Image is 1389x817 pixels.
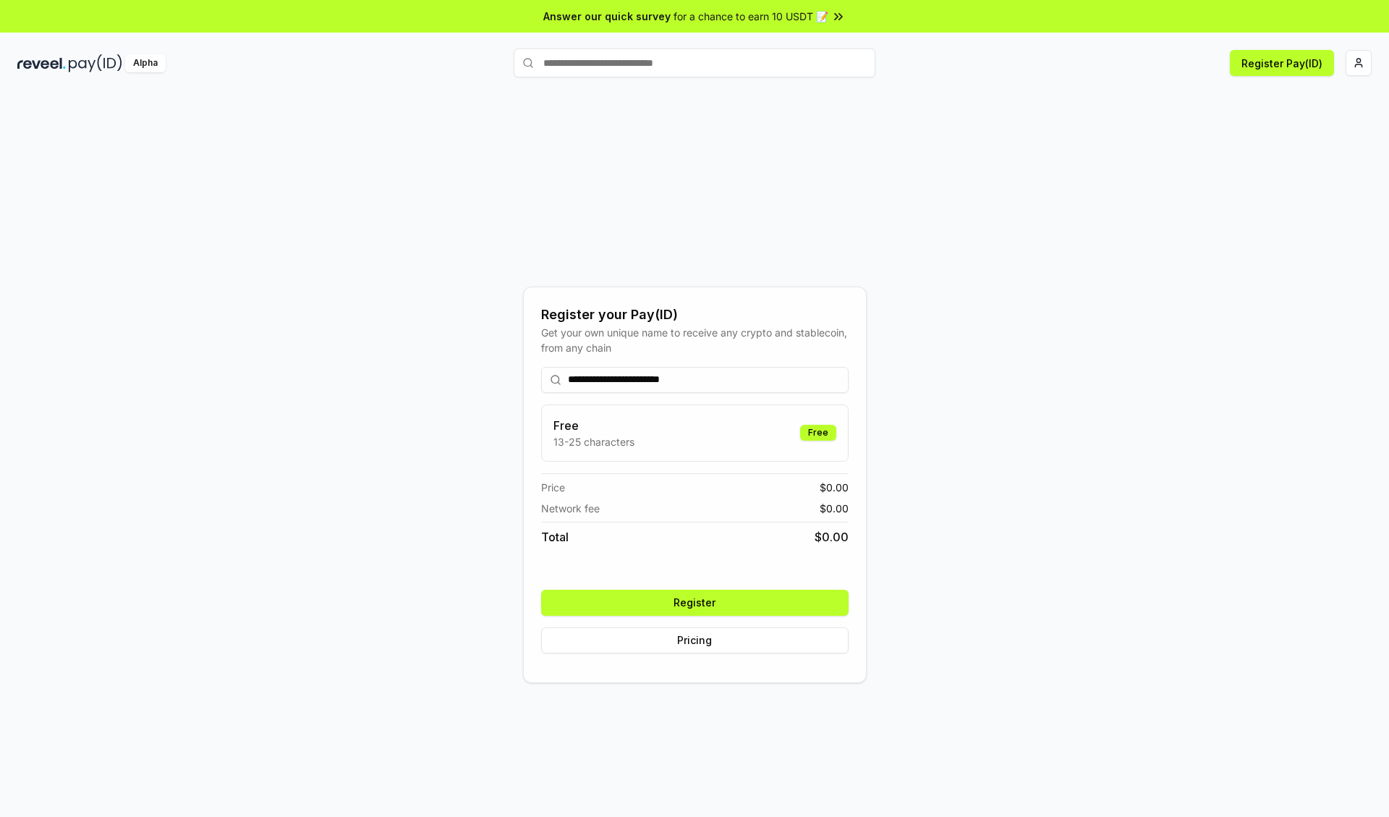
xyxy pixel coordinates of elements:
[125,54,166,72] div: Alpha
[541,627,849,653] button: Pricing
[553,434,634,449] p: 13-25 characters
[815,528,849,546] span: $ 0.00
[543,9,671,24] span: Answer our quick survey
[820,480,849,495] span: $ 0.00
[1230,50,1334,76] button: Register Pay(ID)
[541,305,849,325] div: Register your Pay(ID)
[541,590,849,616] button: Register
[674,9,828,24] span: for a chance to earn 10 USDT 📝
[820,501,849,516] span: $ 0.00
[541,528,569,546] span: Total
[541,480,565,495] span: Price
[69,54,122,72] img: pay_id
[800,425,836,441] div: Free
[553,417,634,434] h3: Free
[17,54,66,72] img: reveel_dark
[541,325,849,355] div: Get your own unique name to receive any crypto and stablecoin, from any chain
[541,501,600,516] span: Network fee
